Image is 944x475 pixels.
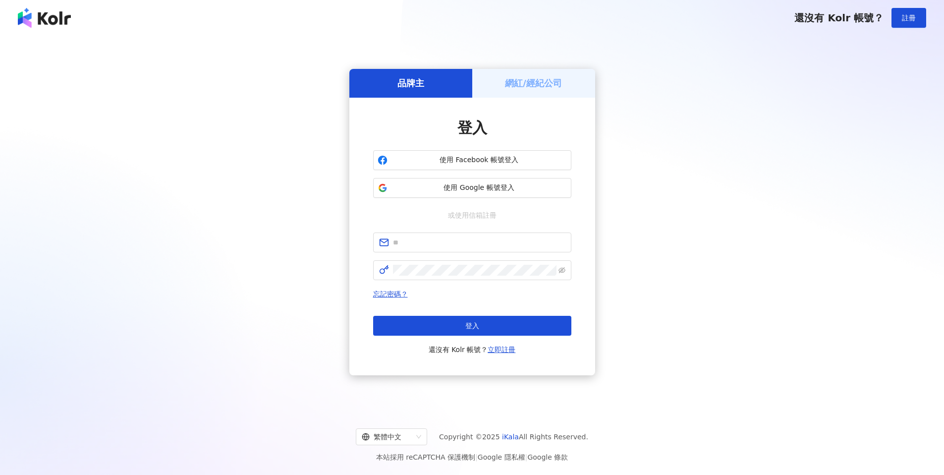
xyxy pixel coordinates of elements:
[373,178,571,198] button: 使用 Google 帳號登入
[527,453,568,461] a: Google 條款
[373,150,571,170] button: 使用 Facebook 帳號登入
[475,453,478,461] span: |
[902,14,916,22] span: 註冊
[373,316,571,336] button: 登入
[18,8,71,28] img: logo
[558,267,565,274] span: eye-invisible
[488,346,515,354] a: 立即註冊
[391,183,567,193] span: 使用 Google 帳號登入
[794,12,884,24] span: 還沒有 Kolr 帳號？
[362,429,412,445] div: 繁體中文
[439,431,588,443] span: Copyright © 2025 All Rights Reserved.
[505,77,562,89] h5: 網紅/經紀公司
[429,344,516,356] span: 還沒有 Kolr 帳號？
[397,77,424,89] h5: 品牌主
[373,290,408,298] a: 忘記密碼？
[891,8,926,28] button: 註冊
[478,453,525,461] a: Google 隱私權
[502,433,519,441] a: iKala
[391,155,567,165] span: 使用 Facebook 帳號登入
[376,451,568,463] span: 本站採用 reCAPTCHA 保護機制
[457,119,487,136] span: 登入
[465,322,479,330] span: 登入
[441,210,503,221] span: 或使用信箱註冊
[525,453,528,461] span: |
